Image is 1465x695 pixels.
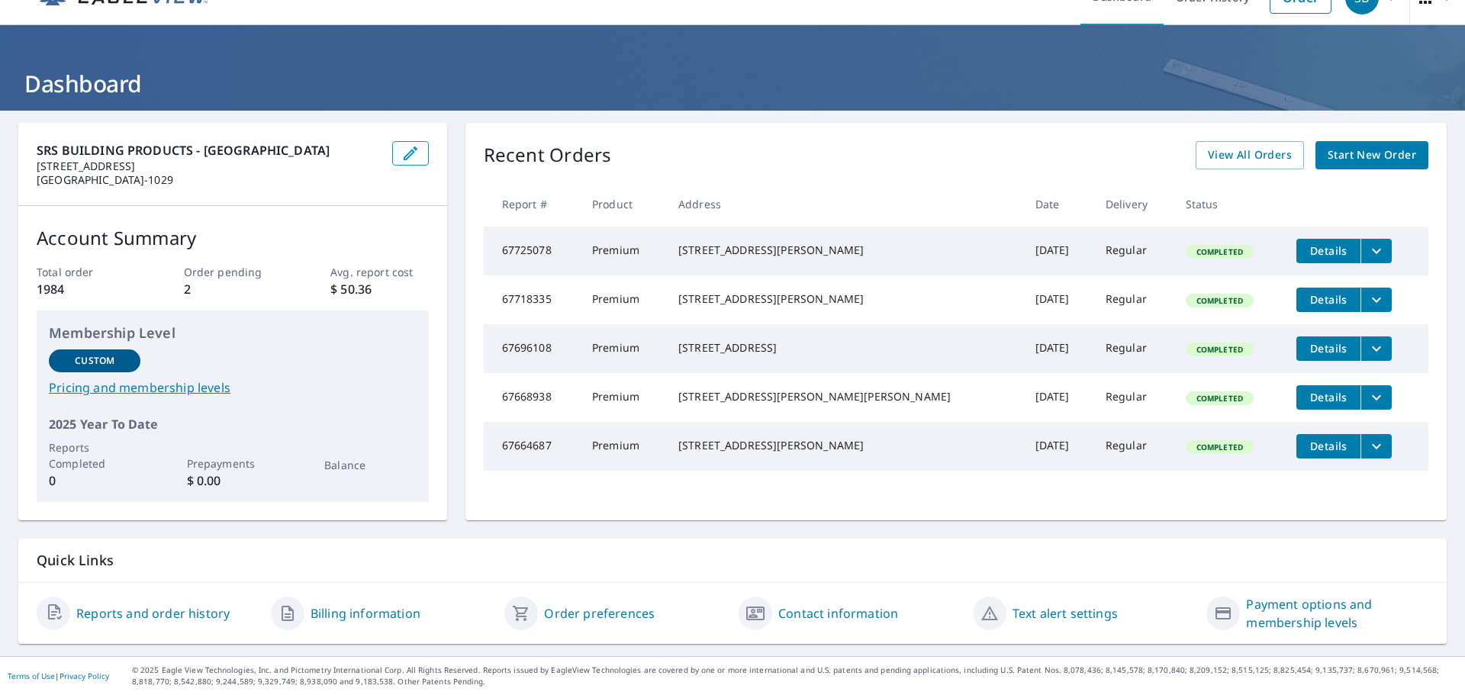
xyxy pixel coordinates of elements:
td: Premium [580,324,666,373]
button: filesDropdownBtn-67725078 [1360,239,1392,263]
a: Text alert settings [1013,604,1118,623]
p: Account Summary [37,224,429,252]
td: Regular [1093,422,1174,471]
span: Completed [1187,442,1252,452]
th: Product [580,182,666,227]
td: Premium [580,227,666,275]
button: filesDropdownBtn-67696108 [1360,336,1392,361]
th: Date [1023,182,1093,227]
span: View All Orders [1208,146,1292,165]
th: Report # [484,182,580,227]
button: detailsBtn-67668938 [1296,385,1360,410]
div: [STREET_ADDRESS][PERSON_NAME] [678,291,1011,307]
td: [DATE] [1023,275,1093,324]
h1: Dashboard [18,68,1447,99]
p: 2 [184,280,282,298]
span: Completed [1187,246,1252,257]
td: Regular [1093,324,1174,373]
a: View All Orders [1196,141,1304,169]
span: Completed [1187,295,1252,306]
td: [DATE] [1023,227,1093,275]
a: Start New Order [1315,141,1428,169]
p: Balance [324,457,416,473]
th: Delivery [1093,182,1174,227]
p: 0 [49,471,140,490]
p: SRS BUILDING PRODUCTS - [GEOGRAPHIC_DATA] [37,141,380,159]
p: Quick Links [37,551,1428,570]
p: Order pending [184,264,282,280]
a: Billing information [311,604,420,623]
td: Premium [580,275,666,324]
p: [STREET_ADDRESS] [37,159,380,173]
button: detailsBtn-67696108 [1296,336,1360,361]
th: Status [1174,182,1285,227]
td: [DATE] [1023,373,1093,422]
th: Address [666,182,1023,227]
p: Membership Level [49,323,417,343]
div: [STREET_ADDRESS][PERSON_NAME] [678,243,1011,258]
a: Reports and order history [76,604,230,623]
td: [DATE] [1023,324,1093,373]
p: | [8,671,109,681]
p: Custom [75,354,114,368]
td: 67664687 [484,422,580,471]
span: Completed [1187,393,1252,404]
a: Terms of Use [8,671,55,681]
button: detailsBtn-67725078 [1296,239,1360,263]
p: 1984 [37,280,134,298]
a: Payment options and membership levels [1246,595,1428,632]
a: Privacy Policy [60,671,109,681]
span: Start New Order [1328,146,1416,165]
a: Contact information [778,604,898,623]
td: 67668938 [484,373,580,422]
button: detailsBtn-67664687 [1296,434,1360,459]
span: Details [1306,341,1351,356]
p: $ 0.00 [187,471,279,490]
button: filesDropdownBtn-67664687 [1360,434,1392,459]
td: 67718335 [484,275,580,324]
td: Premium [580,373,666,422]
td: [DATE] [1023,422,1093,471]
td: Premium [580,422,666,471]
td: 67696108 [484,324,580,373]
button: filesDropdownBtn-67668938 [1360,385,1392,410]
p: © 2025 Eagle View Technologies, Inc. and Pictometry International Corp. All Rights Reserved. Repo... [132,664,1457,687]
button: filesDropdownBtn-67718335 [1360,288,1392,312]
td: Regular [1093,275,1174,324]
div: [STREET_ADDRESS][PERSON_NAME] [678,438,1011,453]
button: detailsBtn-67718335 [1296,288,1360,312]
span: Details [1306,439,1351,453]
span: Completed [1187,344,1252,355]
div: [STREET_ADDRESS][PERSON_NAME][PERSON_NAME] [678,389,1011,404]
p: [GEOGRAPHIC_DATA]-1029 [37,173,380,187]
p: $ 50.36 [330,280,428,298]
span: Details [1306,292,1351,307]
span: Details [1306,243,1351,258]
p: Total order [37,264,134,280]
p: Reports Completed [49,439,140,471]
p: Prepayments [187,455,279,471]
td: Regular [1093,227,1174,275]
span: Details [1306,390,1351,404]
a: Order preferences [544,604,655,623]
td: Regular [1093,373,1174,422]
p: Avg. report cost [330,264,428,280]
div: [STREET_ADDRESS] [678,340,1011,356]
p: 2025 Year To Date [49,415,417,433]
p: Recent Orders [484,141,612,169]
a: Pricing and membership levels [49,378,417,397]
td: 67725078 [484,227,580,275]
